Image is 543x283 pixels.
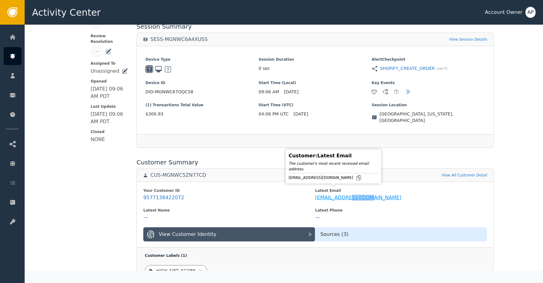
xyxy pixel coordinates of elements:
[91,129,128,135] span: Closed
[156,268,196,274] div: HIGH_SIFT_SCORE
[259,102,372,108] span: Start Time (UTC)
[95,48,99,55] div: —
[91,104,128,109] span: Last Update
[91,79,128,84] span: Opened
[259,80,372,86] span: Start Time (Local)
[150,36,208,42] div: SESS-MGNWC6A4XUSS
[315,208,487,213] div: Latest Phone
[436,66,447,71] span: (ver 7 )
[372,102,485,108] span: Session Location
[143,227,315,241] button: View Customer Identity
[380,65,435,72] a: SHOPIFY_CREATE_ORDER
[383,90,387,94] div: 1
[259,57,372,62] span: Session Duration
[32,6,101,19] span: Activity Center
[372,80,485,86] span: Key Events
[449,37,488,42] a: View Session Details
[259,65,270,72] span: 0 sec
[442,172,487,178] a: View All Customer Detail
[145,111,259,117] span: $300.93
[91,33,128,44] span: Review Resolution
[259,111,289,117] span: 04:06 PM UTC
[145,80,259,86] span: Device ID
[394,90,398,94] div: 1
[91,61,128,66] span: Assigned To
[143,208,315,213] div: Latest Name
[137,158,494,167] div: Customer Summary
[315,231,487,238] div: Sources ( 3 )
[380,111,485,124] span: [GEOGRAPHIC_DATA], [US_STATE], [GEOGRAPHIC_DATA]
[137,22,494,31] div: Session Summary
[143,188,315,193] div: Your Customer ID
[288,152,378,160] div: Customer : Latest Email
[150,172,206,178] div: CUS-MGNWC5ZN77CD
[284,89,299,95] span: [DATE]
[159,231,216,238] div: View Customer Identity
[372,57,485,62] span: Alert Checkpoint
[143,195,184,201] div: 9577138422072
[485,9,522,16] div: Account Owner
[315,195,402,201] div: [EMAIL_ADDRESS][DOMAIN_NAME]
[525,7,536,18] button: AP
[315,188,487,193] div: Latest Email
[288,161,378,172] div: The customer's most recent received email address.
[91,67,119,75] div: Unassigned
[91,136,105,143] div: NONE
[259,89,279,95] span: 09:06 AM
[315,214,320,220] div: —
[288,175,378,181] div: [EMAIL_ADDRESS][DOMAIN_NAME]
[145,102,259,108] span: (1) Transactions Total Value
[294,111,308,117] span: [DATE]
[372,90,376,94] div: 1
[91,85,128,100] div: [DATE] 09:06 AM PDT
[145,253,187,258] span: Customer Labels ( 1 )
[145,89,259,95] span: DID-MGNWC67OQC58
[91,111,128,125] div: [DATE] 09:06 AM PDT
[143,214,148,220] div: —
[145,57,259,62] span: Device Type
